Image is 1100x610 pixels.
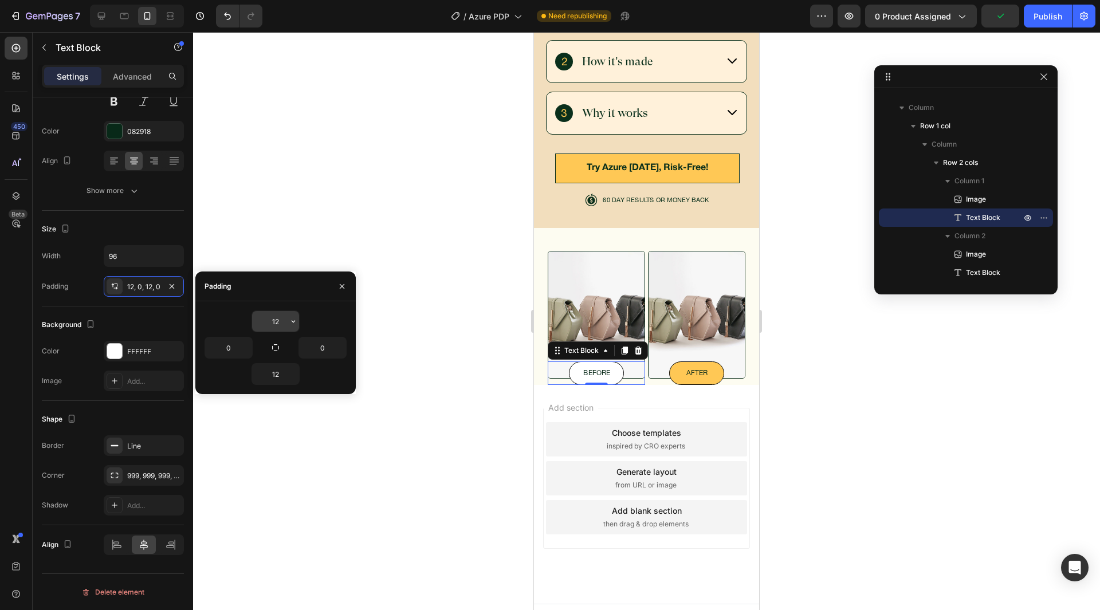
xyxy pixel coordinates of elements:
[252,364,299,384] input: Auto
[42,583,184,601] button: Delete element
[42,500,68,510] div: Shadow
[42,180,184,201] button: Show more
[42,440,64,451] div: Border
[1024,5,1072,27] button: Publish
[42,346,60,356] div: Color
[127,127,181,137] div: 082918
[42,154,74,169] div: Align
[42,222,72,237] div: Size
[875,10,951,22] span: 0 product assigned
[57,70,89,82] p: Settings
[11,122,27,131] div: 450
[9,210,27,219] div: Beta
[81,585,144,599] div: Delete element
[966,267,1000,278] span: Text Block
[534,32,759,610] iframe: Design area
[1034,10,1062,22] div: Publish
[42,470,65,481] div: Corner
[469,10,509,22] span: Azure PDP
[113,70,152,82] p: Advanced
[932,139,957,150] span: Column
[127,441,181,451] div: Line
[104,246,183,266] input: Auto
[42,126,60,136] div: Color
[5,5,85,27] button: 7
[127,347,181,357] div: FFFFFF
[42,537,74,553] div: Align
[87,185,140,196] div: Show more
[42,412,78,427] div: Shape
[299,337,346,358] input: Auto
[865,5,977,27] button: 0 product assigned
[42,251,61,261] div: Width
[205,281,231,292] div: Padding
[954,230,985,242] span: Column 2
[954,175,984,187] span: Column 1
[920,120,950,132] span: Row 1 col
[42,317,97,333] div: Background
[1061,554,1089,581] div: Open Intercom Messenger
[42,376,62,386] div: Image
[127,471,181,481] div: 999, 999, 999, 999
[966,212,1000,223] span: Text Block
[216,5,262,27] div: Undo/Redo
[127,501,181,511] div: Add...
[966,194,986,205] span: Image
[463,10,466,22] span: /
[943,157,978,168] span: Row 2 cols
[966,249,986,260] span: Image
[127,376,181,387] div: Add...
[56,41,153,54] p: Text Block
[127,282,160,292] div: 12, 0, 12, 0
[252,311,299,332] input: Auto
[909,102,934,113] span: Column
[205,337,252,358] input: Auto
[42,281,68,292] div: Padding
[548,11,607,21] span: Need republishing
[75,9,80,23] p: 7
